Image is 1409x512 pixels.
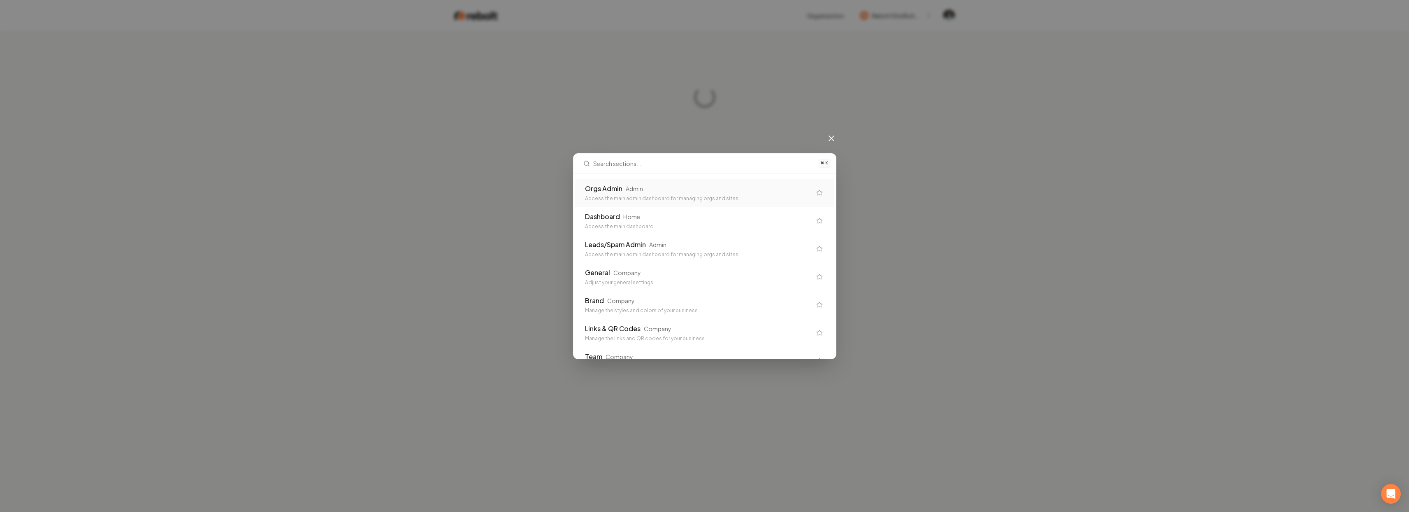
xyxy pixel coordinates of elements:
[585,296,604,306] div: Brand
[585,268,610,278] div: General
[585,324,641,334] div: Links & QR Codes
[623,213,640,221] div: Home
[585,240,646,250] div: Leads/Spam Admin
[585,251,811,258] div: Access the main admin dashboard for managing orgs and sites
[585,279,811,286] div: Adjust your general settings.
[585,335,811,342] div: Manage the links and QR codes for your business.
[585,212,620,222] div: Dashboard
[644,325,671,333] div: Company
[585,184,622,194] div: Orgs Admin
[1381,484,1401,504] div: Open Intercom Messenger
[573,174,836,359] div: Suggestions
[613,269,641,277] div: Company
[626,185,643,193] div: Admin
[649,241,666,249] div: Admin
[593,154,813,173] input: Search sections...
[585,352,602,362] div: Team
[606,353,633,361] div: Company
[607,297,635,305] div: Company
[585,223,811,230] div: Access the main dashboard
[585,307,811,314] div: Manage the styles and colors of your business.
[585,195,811,202] div: Access the main admin dashboard for managing orgs and sites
